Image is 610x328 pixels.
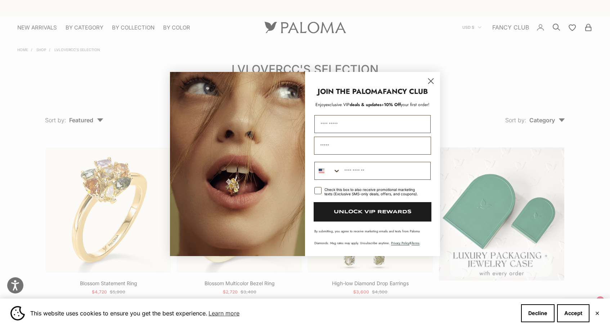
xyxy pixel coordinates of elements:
[341,162,430,179] input: Phone Number
[381,101,430,108] span: + your first order!
[170,72,305,256] img: Loading...
[30,308,515,319] span: This website uses cookies to ensure you get the best experience.
[207,308,241,319] a: Learn more
[314,137,431,155] input: Email
[557,304,589,322] button: Accept
[315,162,341,179] button: Search Countries
[595,311,600,315] button: Close
[319,168,324,174] img: United States
[314,115,431,133] input: First Name
[383,86,428,97] strong: FANCY CLUB
[326,101,381,108] span: deals & updates
[391,241,409,245] a: Privacy Policy
[425,75,437,87] button: Close dialog
[324,187,422,196] div: Check this box to also receive promotional marketing texts (Exclusive SMS-only deals, offers, and...
[326,101,350,108] span: exclusive VIP
[384,101,401,108] span: 10% Off
[315,101,326,108] span: Enjoy
[10,306,25,320] img: Cookie banner
[391,241,421,245] span: & .
[412,241,420,245] a: Terms
[318,86,383,97] strong: JOIN THE PALOMA
[521,304,555,322] button: Decline
[314,202,431,222] button: UNLOCK VIP REWARDS
[314,229,431,245] p: By submitting, you agree to receive marketing emails and texts from Paloma Diamonds. Msg rates ma...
